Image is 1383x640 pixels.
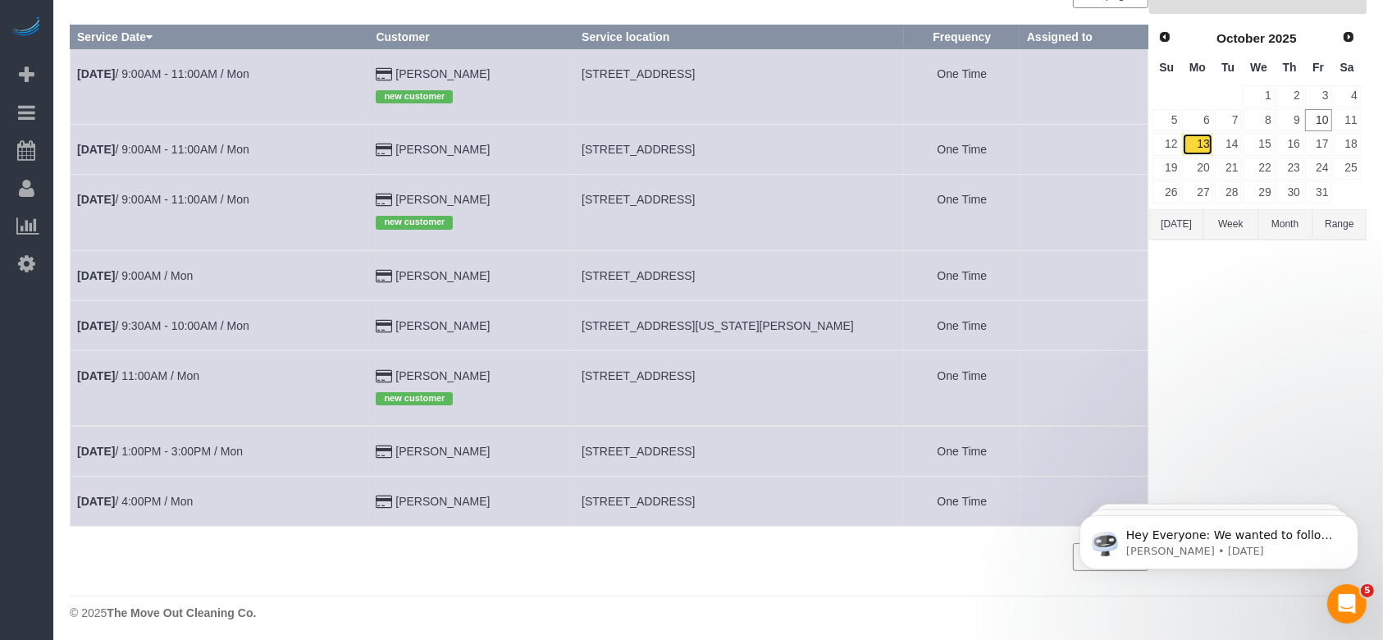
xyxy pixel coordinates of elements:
a: 2 [1276,85,1303,107]
b: [DATE] [77,495,115,508]
td: Frequency [904,476,1020,526]
a: [PERSON_NAME] [395,67,490,80]
span: Tuesday [1221,61,1235,74]
td: Service location [575,175,905,250]
span: Wednesday [1250,61,1267,74]
a: 29 [1243,181,1274,203]
td: Customer [369,48,575,124]
td: Customer [369,250,575,300]
a: 21 [1215,158,1242,180]
a: [PERSON_NAME] [395,495,490,508]
a: 19 [1152,158,1180,180]
span: [STREET_ADDRESS] [582,269,695,282]
td: Customer [369,426,575,476]
a: 7 [1215,109,1242,131]
td: Assigned to [1020,476,1148,526]
span: [STREET_ADDRESS] [582,193,695,206]
a: 5 [1152,109,1180,131]
a: [DATE]/ 11:00AM / Mon [77,369,199,382]
td: Service location [575,476,905,526]
iframe: Intercom notifications message [1055,481,1383,596]
th: Assigned to [1020,25,1148,48]
td: Customer [369,175,575,250]
td: Schedule date [71,426,369,476]
button: Range [1312,209,1367,240]
a: [PERSON_NAME] [395,369,490,382]
a: Prev [1153,26,1176,49]
td: Customer [369,125,575,175]
td: Schedule date [71,125,369,175]
span: [STREET_ADDRESS] [582,369,695,382]
span: Sunday [1159,61,1174,74]
td: Frequency [904,125,1020,175]
a: 22 [1243,158,1274,180]
a: 4 [1334,85,1361,107]
b: [DATE] [77,143,115,156]
span: Thursday [1283,61,1297,74]
span: Friday [1312,61,1324,74]
a: [DATE]/ 9:00AM - 11:00AM / Mon [77,143,249,156]
span: [STREET_ADDRESS][US_STATE][PERSON_NAME] [582,319,854,332]
b: [DATE] [77,369,115,382]
button: Month [1258,209,1312,240]
b: [DATE] [77,269,115,282]
span: new customer [376,90,453,103]
a: 24 [1305,158,1332,180]
td: Schedule date [71,476,369,526]
td: Frequency [904,250,1020,300]
a: 8 [1243,109,1274,131]
td: Schedule date [71,48,369,124]
td: Schedule date [71,300,369,350]
td: Assigned to [1020,175,1148,250]
a: 23 [1276,158,1303,180]
a: [DATE]/ 9:30AM - 10:00AM / Mon [77,319,249,332]
td: Assigned to [1020,300,1148,350]
td: Assigned to [1020,250,1148,300]
td: Frequency [904,300,1020,350]
a: [DATE]/ 9:00AM - 11:00AM / Mon [77,67,249,80]
a: 17 [1305,133,1332,155]
td: Assigned to [1020,350,1148,426]
span: 2025 [1268,31,1296,45]
th: Customer [369,25,575,48]
a: [DATE]/ 4:00PM / Mon [77,495,193,508]
b: [DATE] [77,445,115,458]
iframe: Intercom live chat [1327,584,1367,624]
a: 10 [1305,109,1332,131]
span: [STREET_ADDRESS] [582,495,695,508]
a: 20 [1182,158,1212,180]
th: Service location [575,25,905,48]
a: 31 [1305,181,1332,203]
span: 5 [1361,584,1374,597]
a: 6 [1182,109,1212,131]
td: Service location [575,125,905,175]
a: 12 [1152,133,1180,155]
a: 15 [1243,133,1274,155]
strong: The Move Out Cleaning Co. [107,606,256,619]
td: Service location [575,426,905,476]
td: Assigned to [1020,125,1148,175]
b: [DATE] [77,319,115,332]
p: Message from Ellie, sent 3d ago [71,63,283,78]
img: Automaid Logo [10,16,43,39]
td: Schedule date [71,350,369,426]
a: [DATE]/ 9:00AM / Mon [77,269,193,282]
i: Credit Card Payment [376,446,392,458]
span: new customer [376,392,453,405]
b: [DATE] [77,67,115,80]
td: Frequency [904,350,1020,426]
td: Service location [575,250,905,300]
a: [PERSON_NAME] [395,193,490,206]
span: Hey Everyone: We wanted to follow up and let you know we have been closely monitoring the account... [71,48,281,224]
td: Frequency [904,48,1020,124]
a: 28 [1215,181,1242,203]
td: Schedule date [71,175,369,250]
b: [DATE] [77,193,115,206]
i: Credit Card Payment [376,321,392,332]
i: Credit Card Payment [376,194,392,206]
a: Next [1337,26,1360,49]
span: [STREET_ADDRESS] [582,445,695,458]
